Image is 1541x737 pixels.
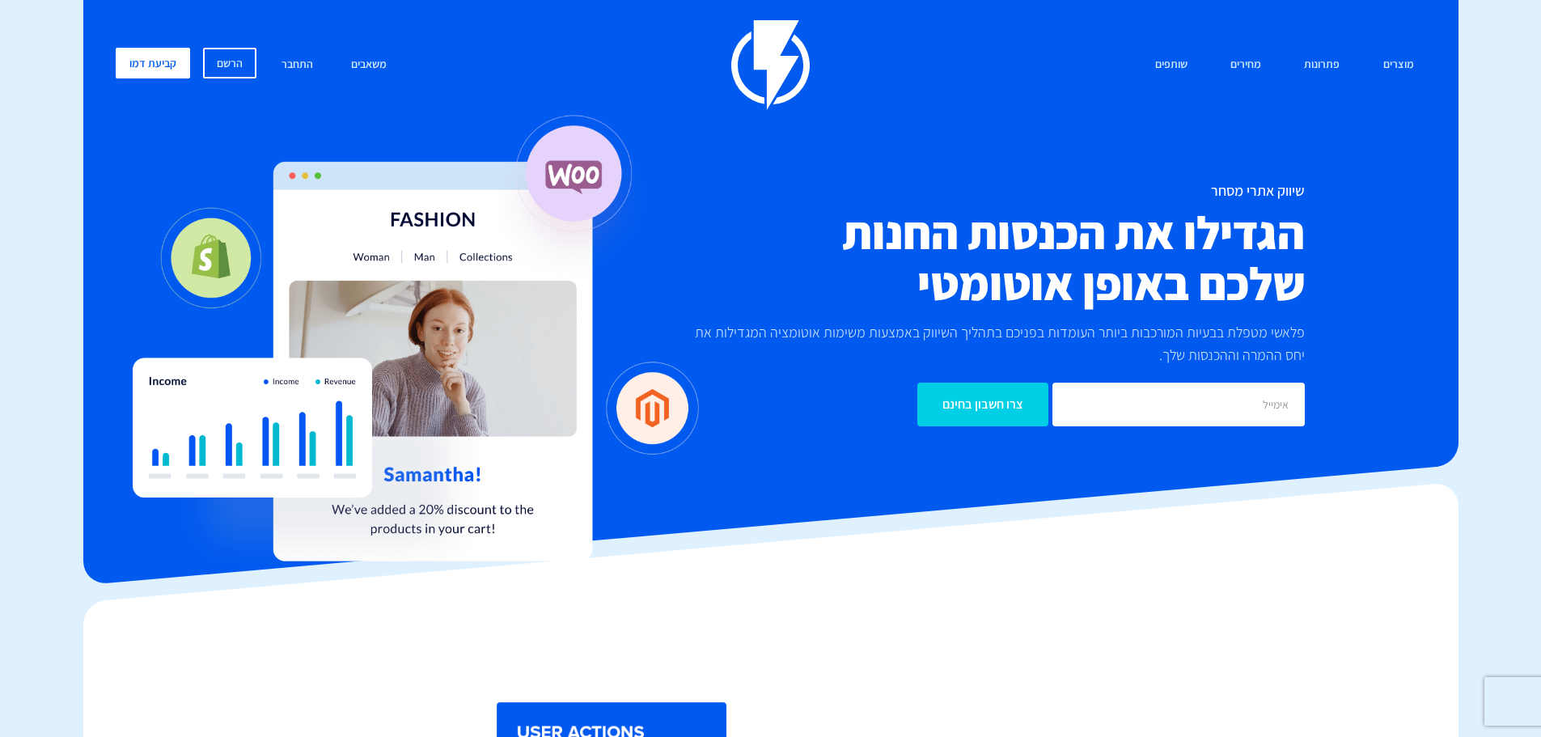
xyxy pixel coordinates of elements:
[1371,48,1426,83] a: מוצרים
[674,183,1305,199] h1: שיווק אתרי מסחר
[1292,48,1352,83] a: פתרונות
[1143,48,1200,83] a: שותפים
[674,321,1305,366] p: פלאשי מטפלת בבעיות המורכבות ביותר העומדות בפניכם בתהליך השיווק באמצעות משימות אוטומציה המגדילות א...
[674,207,1305,309] h2: הגדילו את הכנסות החנות שלכם באופן אוטומטי
[116,48,190,78] a: קביעת דמו
[1052,383,1305,426] input: אימייל
[203,48,256,78] a: הרשם
[269,48,325,83] a: התחבר
[1218,48,1273,83] a: מחירים
[339,48,399,83] a: משאבים
[917,383,1048,426] input: צרו חשבון בחינם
